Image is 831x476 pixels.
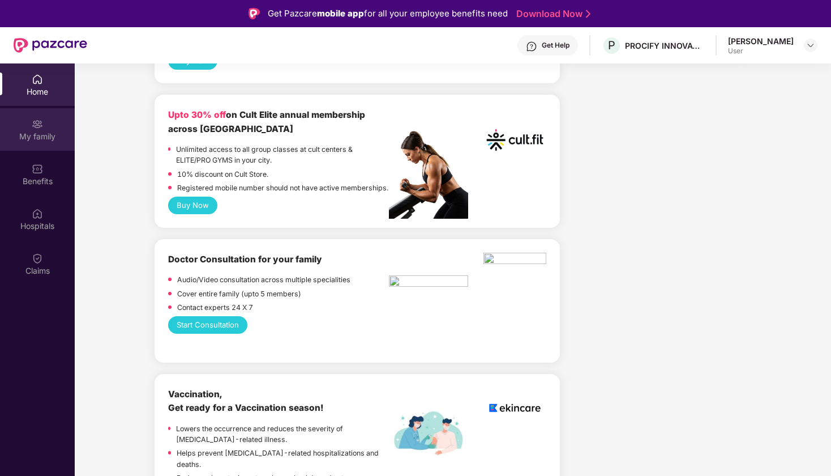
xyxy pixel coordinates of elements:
[483,108,546,171] img: cult.png
[168,316,247,334] button: Start Consultation
[32,253,43,264] img: svg+xml;base64,PHN2ZyBpZD0iQ2xhaW0iIHhtbG5zPSJodHRwOi8vd3d3LnczLm9yZy8yMDAwL3N2ZyIgd2lkdGg9IjIwIi...
[516,8,587,20] a: Download Now
[483,253,546,267] img: physica%20-%20Edited.png
[728,36,794,46] div: [PERSON_NAME]
[806,41,815,50] img: svg+xml;base64,PHN2ZyBpZD0iRHJvcGRvd24tMzJ4MzIiIHhtbG5zPSJodHRwOi8vd3d3LnczLm9yZy8yMDAwL3N2ZyIgd2...
[32,208,43,219] img: svg+xml;base64,PHN2ZyBpZD0iSG9zcGl0YWxzIiB4bWxucz0iaHR0cDovL3d3dy53My5vcmcvMjAwMC9zdmciIHdpZHRoPS...
[176,144,388,166] p: Unlimited access to all group classes at cult centers & ELITE/PRO GYMS in your city.
[168,389,324,413] b: Vaccination, Get ready for a Vaccination season!
[32,74,43,85] img: svg+xml;base64,PHN2ZyBpZD0iSG9tZSIgeG1sbnM9Imh0dHA6Ly93d3cudzMub3JnLzIwMDAvc3ZnIiB3aWR0aD0iMjAiIG...
[176,423,388,445] p: Lowers the occurrence and reduces the severity of [MEDICAL_DATA]-related illness.
[586,8,590,20] img: Stroke
[728,46,794,56] div: User
[177,302,253,313] p: Contact experts 24 X 7
[526,41,537,52] img: svg+xml;base64,PHN2ZyBpZD0iSGVscC0zMngzMiIgeG1sbnM9Imh0dHA6Ly93d3cudzMub3JnLzIwMDAvc3ZnIiB3aWR0aD...
[542,41,569,50] div: Get Help
[317,8,364,19] strong: mobile app
[168,109,226,120] b: Upto 30% off
[625,40,704,51] div: PROCIFY INNOVATIONS PRIVATE LIMITED
[177,448,388,470] p: Helps prevent [MEDICAL_DATA]-related hospitalizations and deaths.
[249,8,260,19] img: Logo
[177,182,388,193] p: Registered mobile number should not have active memberships.
[483,388,546,428] img: logoEkincare.png
[14,38,87,53] img: New Pazcare Logo
[32,118,43,130] img: svg+xml;base64,PHN2ZyB3aWR0aD0iMjAiIGhlaWdodD0iMjAiIHZpZXdCb3g9IjAgMCAyMCAyMCIgZmlsbD0ibm9uZSIgeG...
[268,7,508,20] div: Get Pazcare for all your employee benefits need
[168,254,322,265] b: Doctor Consultation for your family
[389,410,468,456] img: labelEkincare.png
[177,169,268,180] p: 10% discount on Cult Store.
[168,197,217,214] button: Buy Now
[389,275,468,290] img: pngtree-physiotherapy-physiotherapist-rehab-disability-stretching-png-image_6063262.png
[168,109,365,134] b: on Cult Elite annual membership across [GEOGRAPHIC_DATA]
[32,163,43,175] img: svg+xml;base64,PHN2ZyBpZD0iQmVuZWZpdHMiIHhtbG5zPSJodHRwOi8vd3d3LnczLm9yZy8yMDAwL3N2ZyIgd2lkdGg9Ij...
[177,288,301,299] p: Cover entire family (upto 5 members)
[177,274,350,285] p: Audio/Video consultation across multiple specialities
[608,39,615,52] span: P
[389,131,468,219] img: pc2.png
